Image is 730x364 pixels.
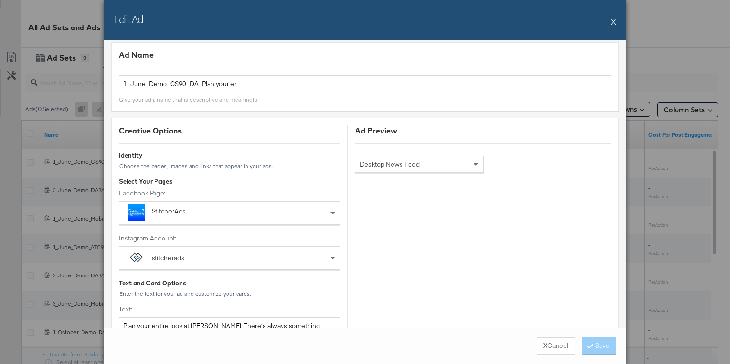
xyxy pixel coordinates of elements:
[119,96,259,104] div: Give your ad a name that is descriptive and meaningful
[537,337,575,355] button: XCancel
[119,125,340,136] div: Creative Options
[119,50,611,61] div: Ad Name
[119,189,340,198] label: Facebook Page:
[114,12,143,26] h2: Edit Ad
[152,207,266,216] div: StitcherAds
[119,279,340,288] div: Text and Card Options
[119,177,340,186] div: Select Your Pages
[119,317,340,361] textarea: Plan your entire look at [PERSON_NAME]. There’s always something to build your outfit.
[152,254,184,263] div: stitcherads
[355,125,611,136] div: Ad Preview
[119,151,340,160] div: Identity
[119,291,340,297] div: Enter the text for your ad and customize your cards.
[119,234,340,243] label: Instagram Account:
[119,305,340,314] label: Text:
[360,160,420,169] span: Desktop News Feed
[543,341,547,350] strong: X
[119,75,611,93] input: Name your ad ...
[611,12,616,31] button: X
[119,163,340,169] div: Choose the pages, images and links that appear in your ads.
